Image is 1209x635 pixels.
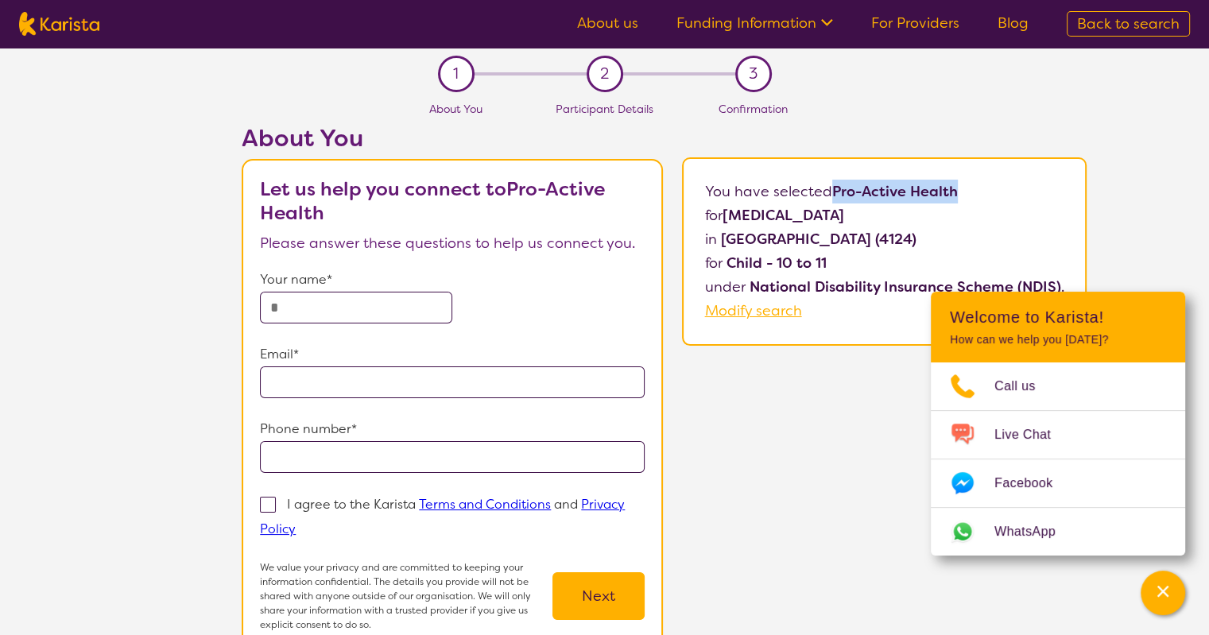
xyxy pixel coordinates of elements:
[705,227,1064,251] p: in
[453,62,459,86] span: 1
[705,275,1064,299] p: under .
[260,343,645,366] p: Email*
[950,333,1166,347] p: How can we help you [DATE]?
[994,423,1070,447] span: Live Chat
[1067,11,1190,37] a: Back to search
[419,496,551,513] a: Terms and Conditions
[950,308,1166,327] h2: Welcome to Karista!
[705,180,1064,323] p: You have selected
[994,374,1055,398] span: Call us
[750,277,1061,296] b: National Disability Insurance Scheme (NDIS)
[994,520,1075,544] span: WhatsApp
[600,62,609,86] span: 2
[577,14,638,33] a: About us
[260,417,645,441] p: Phone number*
[998,14,1029,33] a: Blog
[749,62,758,86] span: 3
[727,254,827,273] b: Child - 10 to 11
[1077,14,1180,33] span: Back to search
[931,292,1185,556] div: Channel Menu
[931,362,1185,556] ul: Choose channel
[676,14,833,33] a: Funding Information
[705,203,1064,227] p: for
[260,176,605,226] b: Let us help you connect to Pro-Active Health
[721,230,916,249] b: [GEOGRAPHIC_DATA] (4124)
[260,231,645,255] p: Please answer these questions to help us connect you.
[429,102,482,116] span: About You
[705,251,1064,275] p: for
[723,206,844,225] b: [MEDICAL_DATA]
[260,496,625,537] p: I agree to the Karista and
[719,102,788,116] span: Confirmation
[931,508,1185,556] a: Web link opens in a new tab.
[1141,571,1185,615] button: Channel Menu
[871,14,959,33] a: For Providers
[260,560,552,632] p: We value your privacy and are committed to keeping your information confidential. The details you...
[832,182,958,201] b: Pro-Active Health
[994,471,1071,495] span: Facebook
[552,572,645,620] button: Next
[556,102,653,116] span: Participant Details
[19,12,99,36] img: Karista logo
[260,268,645,292] p: Your name*
[705,301,802,320] a: Modify search
[242,124,663,153] h2: About You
